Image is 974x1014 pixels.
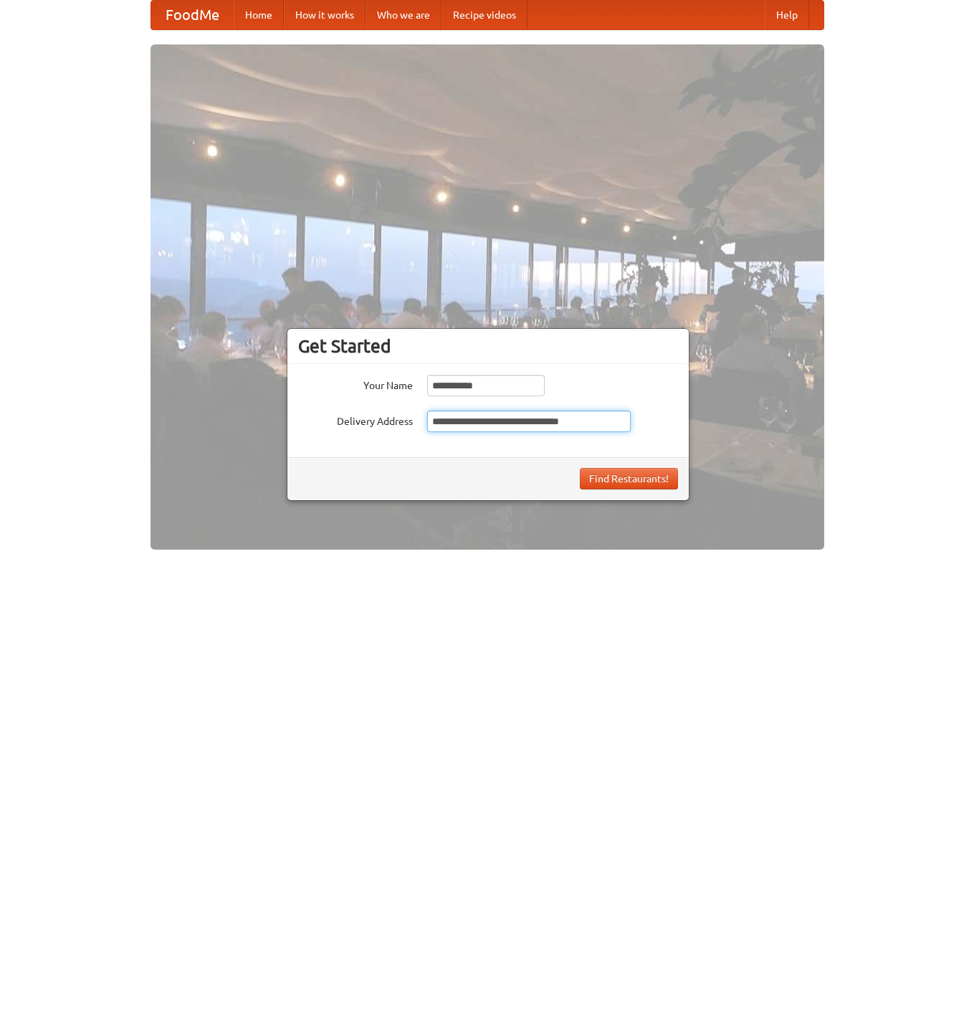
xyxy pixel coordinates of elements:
a: Home [234,1,284,29]
a: How it works [284,1,366,29]
h3: Get Started [298,335,678,357]
label: Delivery Address [298,411,413,429]
a: FoodMe [151,1,234,29]
a: Recipe videos [441,1,527,29]
label: Your Name [298,375,413,393]
button: Find Restaurants! [580,468,678,489]
a: Who we are [366,1,441,29]
a: Help [765,1,809,29]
